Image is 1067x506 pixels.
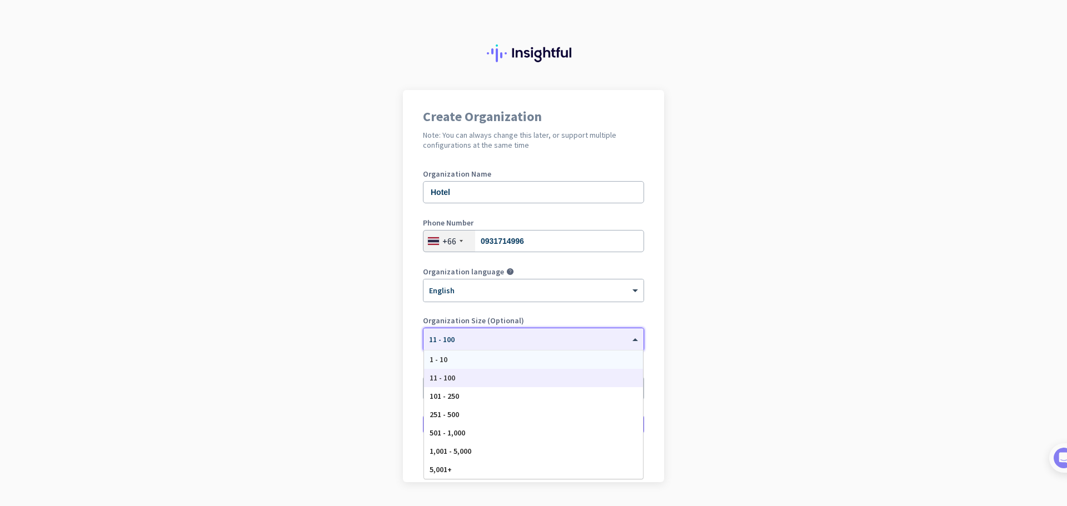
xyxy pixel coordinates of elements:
[423,268,504,275] label: Organization language
[423,170,644,178] label: Organization Name
[423,414,644,434] button: Create Organization
[423,365,644,373] label: Organization Time Zone
[423,317,644,324] label: Organization Size (Optional)
[430,373,455,383] span: 11 - 100
[423,110,644,123] h1: Create Organization
[430,446,471,456] span: 1,001 - 5,000
[430,409,459,419] span: 251 - 500
[423,130,644,150] h2: Note: You can always change this later, or support multiple configurations at the same time
[423,454,644,462] div: Go back
[430,354,447,364] span: 1 - 10
[430,464,452,474] span: 5,001+
[506,268,514,275] i: help
[430,428,465,438] span: 501 - 1,000
[423,219,644,227] label: Phone Number
[423,181,644,203] input: What is the name of your organization?
[430,391,459,401] span: 101 - 250
[487,44,580,62] img: Insightful
[442,236,456,247] div: +66
[423,230,644,252] input: 2 123 4567
[424,350,643,479] div: Options List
